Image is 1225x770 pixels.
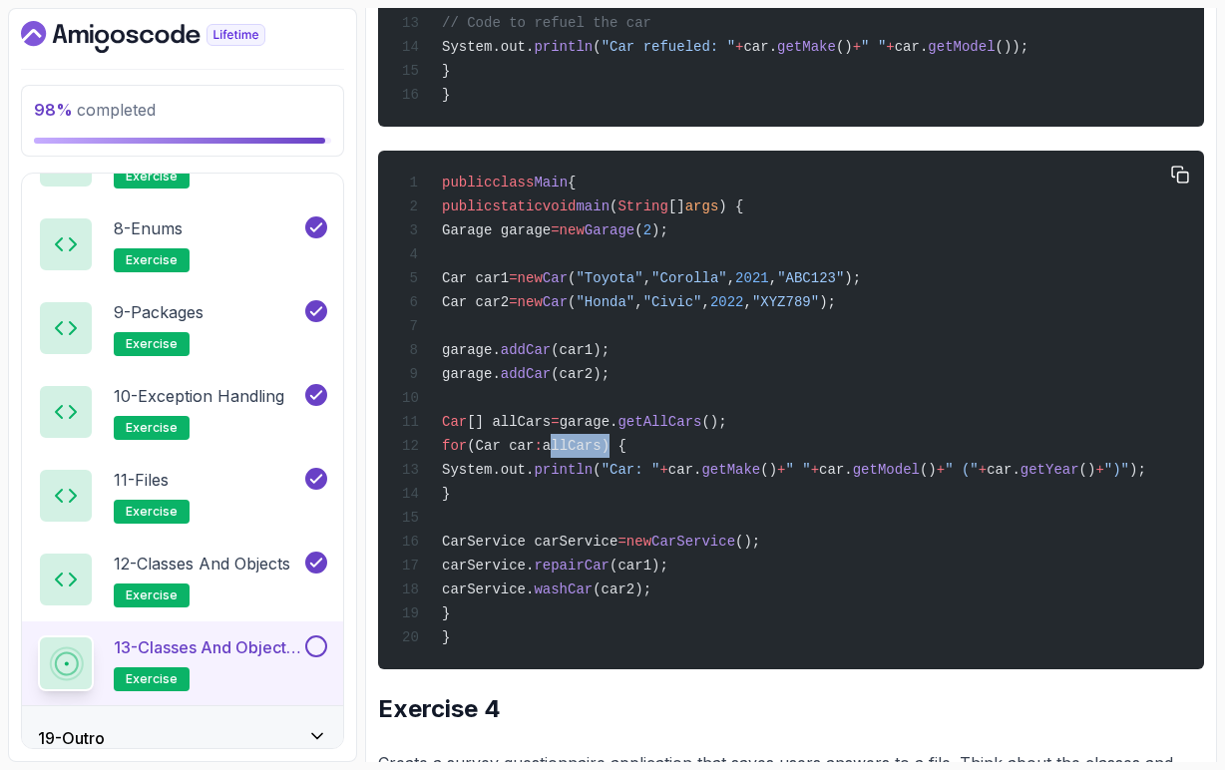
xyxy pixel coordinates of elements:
[643,294,702,310] span: "Civic"
[21,21,311,53] a: Dashboard
[126,336,178,352] span: exercise
[602,462,660,478] span: "Car: "
[442,438,467,454] span: for
[534,438,542,454] span: :
[743,39,777,55] span: car.
[668,462,702,478] span: car.
[979,462,987,478] span: +
[593,581,651,597] span: (car2);
[701,414,726,430] span: ();
[777,270,844,286] span: "ABC123"
[668,198,685,214] span: []
[987,462,1021,478] span: car.
[659,462,667,478] span: +
[518,270,543,286] span: new
[534,558,610,574] span: repairCar
[492,198,542,214] span: static
[543,294,568,310] span: Car
[937,462,945,478] span: +
[777,39,836,55] span: getMake
[551,366,610,382] span: (car2);
[568,294,576,310] span: (
[853,39,861,55] span: +
[114,635,301,659] p: 13 - Classes and Objects II
[442,198,492,214] span: public
[38,300,327,356] button: 9-Packagesexercise
[710,294,744,310] span: 2022
[34,100,73,120] span: 98 %
[509,270,517,286] span: =
[861,39,886,55] span: " "
[1129,462,1146,478] span: );
[568,175,576,191] span: {
[126,504,178,520] span: exercise
[442,63,450,79] span: }
[651,222,668,238] span: );
[126,420,178,436] span: exercise
[602,39,735,55] span: "Car refueled: "
[585,222,634,238] span: Garage
[38,468,327,524] button: 11-Filesexercise
[568,270,576,286] span: (
[718,198,743,214] span: ) {
[685,198,719,214] span: args
[543,270,568,286] span: Car
[534,39,593,55] span: println
[996,39,1029,55] span: ());
[844,270,861,286] span: );
[509,294,517,310] span: =
[560,222,585,238] span: new
[634,294,642,310] span: ,
[38,216,327,272] button: 8-Enumsexercise
[38,384,327,440] button: 10-Exception Handlingexercise
[442,87,450,103] span: }
[501,366,551,382] span: addCar
[643,222,651,238] span: 2
[114,552,290,576] p: 12 - Classes and Objects
[114,384,284,408] p: 10 - Exception Handling
[114,300,204,324] p: 9 - Packages
[38,635,327,691] button: 13-Classes and Objects IIexercise
[895,39,929,55] span: car.
[38,726,105,750] h3: 19 - Outro
[760,462,777,478] span: ()
[492,175,534,191] span: class
[744,294,752,310] span: ,
[651,270,727,286] span: "Corolla"
[777,462,785,478] span: +
[735,270,769,286] span: 2021
[1079,462,1096,478] span: ()
[769,270,777,286] span: ,
[442,342,501,358] span: garage.
[819,294,836,310] span: );
[467,414,551,430] span: [] allCars
[38,552,327,607] button: 12-Classes and Objectsexercise
[735,534,760,550] span: ();
[442,15,651,31] span: // Code to refuel the car
[811,462,819,478] span: +
[576,198,610,214] span: main
[126,252,178,268] span: exercise
[626,534,651,550] span: new
[114,468,169,492] p: 11 - Files
[126,587,178,603] span: exercise
[701,294,709,310] span: ,
[543,198,577,214] span: void
[534,581,593,597] span: washCar
[928,39,995,55] span: getModel
[442,558,534,574] span: carService.
[551,222,559,238] span: =
[442,581,534,597] span: carService.
[886,39,894,55] span: +
[442,175,492,191] span: public
[126,169,178,185] span: exercise
[617,534,625,550] span: =
[853,462,920,478] span: getModel
[643,270,651,286] span: ,
[22,706,343,770] button: 19-Outro
[610,558,668,574] span: (car1);
[551,414,559,430] span: =
[442,294,509,310] span: Car car2
[593,39,601,55] span: (
[442,462,534,478] span: System.out.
